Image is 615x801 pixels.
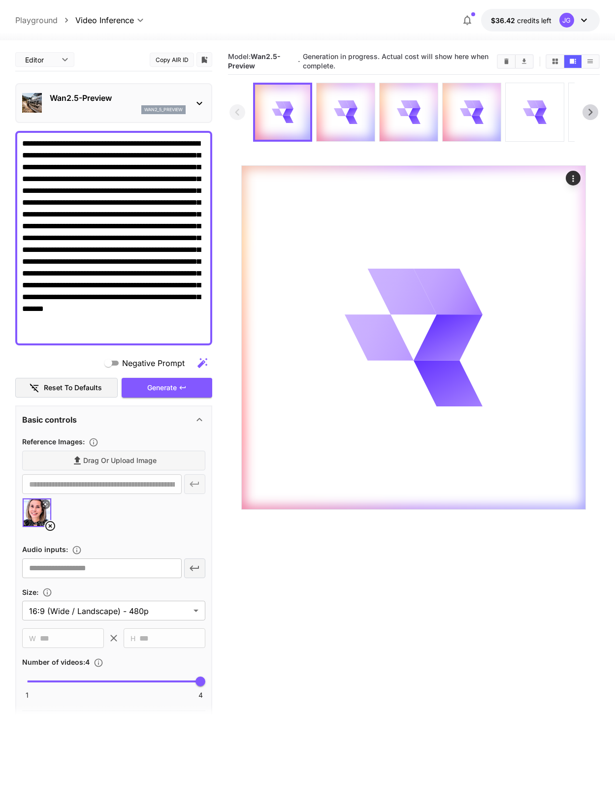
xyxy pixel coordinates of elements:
span: Size : [22,588,38,596]
button: Upload a reference image to guide the result. Supported formats: MP4, WEBM and MOV. [85,437,102,447]
div: Actions [566,171,581,185]
span: Video Inference [75,14,134,26]
span: Reference Images : [22,437,85,446]
span: Number of videos : 4 [22,658,90,666]
div: JG [559,13,574,28]
p: wan2_5_preview [144,106,183,113]
button: Clear All [498,55,515,68]
button: Show media in grid view [547,55,564,68]
div: Clear AllDownload All [497,54,534,69]
p: Wan2.5-Preview [50,92,186,104]
p: Basic controls [22,414,77,426]
span: H [130,633,135,644]
nav: breadcrumb [15,14,75,26]
span: $36.42 [491,16,517,25]
span: Negative Prompt [122,357,185,369]
button: Show media in list view [582,55,599,68]
button: Upload an audio file. Supported formats: .mp3, .wav, .flac, .aac, .ogg, .m4a, .wma [68,545,86,555]
button: Show media in video view [564,55,582,68]
button: Copy AIR ID [150,53,194,67]
button: $36.42452JG [481,9,600,31]
span: Editor [25,55,56,65]
div: $36.42452 [491,15,551,26]
span: Generation in progress. Actual cost will show here when complete. [303,52,488,70]
button: Generate [122,378,212,398]
span: 4 [198,690,203,700]
span: credits left [517,16,551,25]
span: Generate [147,382,177,394]
a: Playground [15,14,58,26]
span: Model: [228,52,281,70]
button: Reset to defaults [15,378,118,398]
div: Basic controls [22,408,205,431]
button: Adjust the dimensions of the generated image by specifying its width and height in pixels, or sel... [38,587,56,597]
div: Wan2.5-Previewwan2_5_preview [22,88,205,118]
button: Download All [516,55,533,68]
b: Wan2.5-Preview [228,52,281,70]
button: Specify how many videos to generate in a single request. Each video generation will be charged se... [90,658,107,668]
span: 1 [26,690,29,700]
span: W [29,633,36,644]
span: Audio inputs : [22,545,68,554]
div: Show media in grid viewShow media in video viewShow media in list view [546,54,600,69]
span: 16:9 (Wide / Landscape) - 480p [29,605,190,617]
button: Add to library [200,54,209,65]
p: · [298,56,300,67]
